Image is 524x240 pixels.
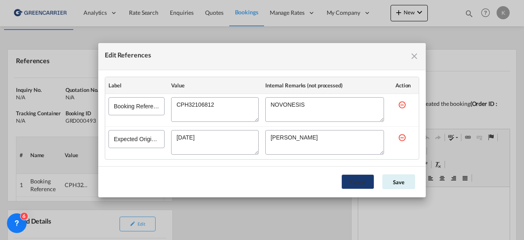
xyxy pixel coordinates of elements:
md-icon: icon-minus-circle-outline red-400-fg s20 cursor mr-5 [398,101,406,109]
input: Booking Reference [108,97,165,115]
th: Action [387,77,419,94]
input: Expected Origin Ready Date [108,130,165,148]
md-icon: icon-minus-circle-outline red-400-fg s20 cursor mr-5 [398,133,406,142]
md-dialog: Edit References [98,43,426,197]
th: Label [105,77,168,94]
th: Value [168,77,262,94]
body: Editor, editor2 [8,8,143,17]
button: Cancel [341,174,374,189]
md-icon: icon-close fg-AAA8AD cursor [409,51,419,61]
button: Save [382,174,415,189]
th: Internal Remarks (not processed) [262,77,387,94]
div: Edit References [105,50,151,63]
